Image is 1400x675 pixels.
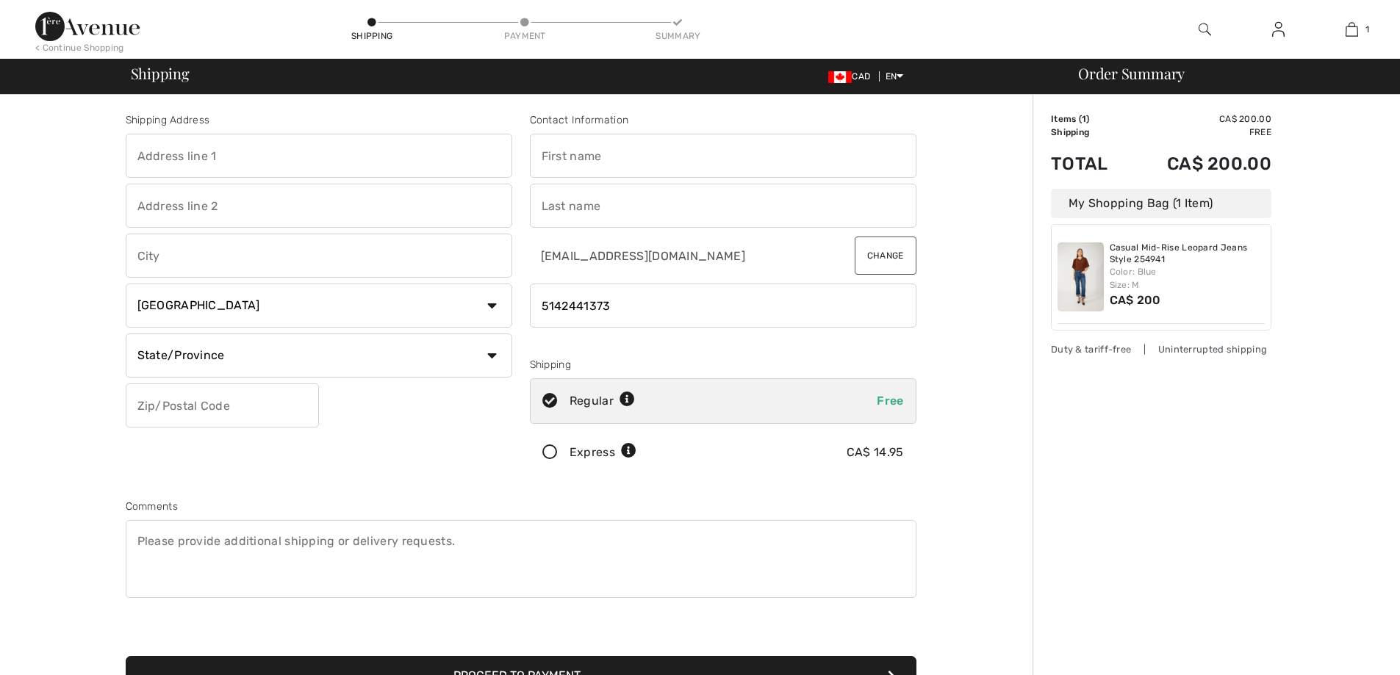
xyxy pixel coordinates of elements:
[126,112,512,128] div: Shipping Address
[126,499,916,514] div: Comments
[1082,114,1086,124] span: 1
[1315,21,1388,38] a: 1
[350,29,394,43] div: Shipping
[570,392,635,410] div: Regular
[1272,21,1285,38] img: My Info
[1199,21,1211,38] img: search the website
[570,444,636,461] div: Express
[530,134,916,178] input: First name
[35,12,140,41] img: 1ère Avenue
[1110,242,1266,265] a: Casual Mid-Rise Leopard Jeans Style 254941
[131,66,190,81] span: Shipping
[530,112,916,128] div: Contact Information
[828,71,876,82] span: CAD
[1051,189,1271,218] div: My Shopping Bag (1 Item)
[855,237,916,275] button: Change
[126,234,512,278] input: City
[530,357,916,372] div: Shipping
[1051,112,1129,126] td: Items ( )
[656,29,700,43] div: Summary
[530,234,820,278] input: E-mail
[1129,126,1271,139] td: Free
[1260,21,1296,39] a: Sign In
[1125,255,1400,675] iframe: Find more information here
[503,29,547,43] div: Payment
[126,134,512,178] input: Address line 1
[1129,139,1271,189] td: CA$ 200.00
[1058,242,1104,311] img: Casual Mid-Rise Leopard Jeans Style 254941
[1051,126,1129,139] td: Shipping
[1110,293,1161,307] span: CA$ 200
[886,71,904,82] span: EN
[828,71,852,83] img: Canadian Dollar
[530,184,916,228] input: Last name
[1051,139,1129,189] td: Total
[1110,265,1266,292] div: Color: Blue Size: M
[1060,66,1391,81] div: Order Summary
[1129,112,1271,126] td: CA$ 200.00
[847,444,904,461] div: CA$ 14.95
[1051,342,1271,356] div: Duty & tariff-free | Uninterrupted shipping
[1346,21,1358,38] img: My Bag
[126,184,512,228] input: Address line 2
[1365,23,1369,36] span: 1
[126,383,319,427] input: Zip/Postal Code
[530,284,916,328] input: Mobile
[35,41,124,54] div: < Continue Shopping
[877,394,903,408] span: Free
